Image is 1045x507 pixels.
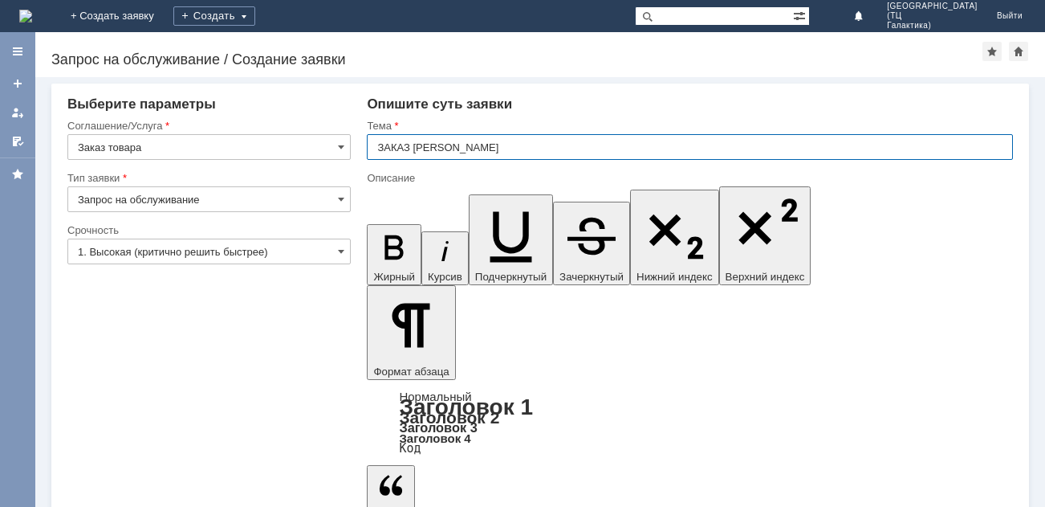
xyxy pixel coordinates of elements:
[367,285,455,380] button: Формат абзаца
[367,173,1010,183] div: Описание
[5,129,30,154] a: Мои согласования
[67,96,216,112] span: Выберите параметры
[793,7,809,22] span: Расширенный поиск
[887,2,978,11] span: [GEOGRAPHIC_DATA]
[399,431,470,445] a: Заголовок 4
[469,194,553,285] button: Подчеркнутый
[399,395,533,419] a: Заголовок 1
[399,420,477,435] a: Заголовок 3
[719,186,811,285] button: Верхний индекс
[428,271,462,283] span: Курсив
[367,224,421,285] button: Жирный
[630,190,719,285] button: Нижний индекс
[373,271,415,283] span: Жирный
[67,225,348,235] div: Срочность
[726,271,805,283] span: Верхний индекс
[553,202,630,285] button: Зачеркнутый
[5,71,30,96] a: Создать заявку
[887,11,978,21] span: (ТЦ
[1009,42,1028,61] div: Сделать домашней страницей
[421,231,469,285] button: Курсив
[982,42,1002,61] div: Добавить в избранное
[51,51,982,67] div: Запрос на обслуживание / Создание заявки
[67,173,348,183] div: Тип заявки
[173,6,255,26] div: Создать
[399,408,499,427] a: Заголовок 2
[373,366,449,378] span: Формат абзаца
[367,96,512,112] span: Опишите суть заявки
[475,271,547,283] span: Подчеркнутый
[887,21,978,31] span: Галактика)
[399,390,471,403] a: Нормальный
[559,271,624,283] span: Зачеркнутый
[19,10,32,22] img: logo
[367,391,1013,454] div: Формат абзаца
[67,121,348,131] div: Соглашение/Услуга
[399,441,421,456] a: Код
[636,271,713,283] span: Нижний индекс
[19,10,32,22] a: Перейти на домашнюю страницу
[367,121,1010,131] div: Тема
[5,100,30,125] a: Мои заявки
